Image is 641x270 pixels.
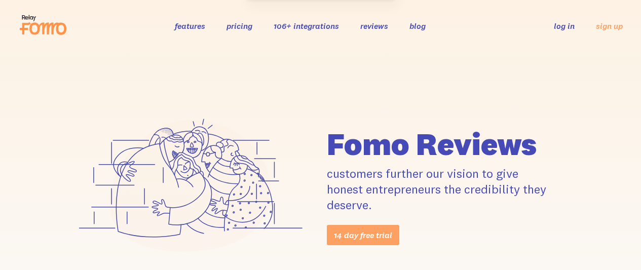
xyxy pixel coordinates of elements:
p: customers further our vision to give honest entrepreneurs the credibility they deserve. [327,166,575,213]
a: reviews [360,21,388,31]
a: blog [409,21,426,31]
a: 106+ integrations [274,21,339,31]
a: sign up [596,21,623,31]
a: log in [554,21,575,31]
a: 14 day free trial [327,225,399,245]
a: features [175,21,205,31]
h1: Fomo Reviews [327,128,575,160]
a: pricing [227,21,252,31]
